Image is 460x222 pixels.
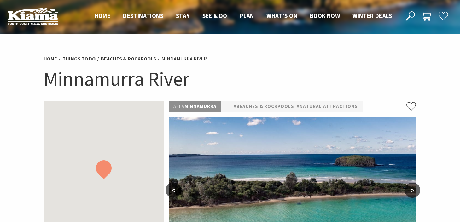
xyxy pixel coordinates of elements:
a: #Natural Attractions [296,103,358,111]
span: What’s On [266,12,297,20]
button: < [166,183,181,198]
h1: Minnamurra River [44,66,417,92]
span: Home [95,12,111,20]
a: Beaches & Rockpools [101,55,156,62]
img: Kiama Logo [8,8,58,25]
li: Minnamurra River [161,55,207,63]
span: Area [173,103,184,109]
span: See & Do [202,12,227,20]
span: Book now [310,12,340,20]
span: Destinations [123,12,163,20]
span: Stay [176,12,190,20]
a: #Beaches & Rockpools [233,103,294,111]
span: Plan [240,12,254,20]
nav: Main Menu [88,11,398,21]
span: Winter Deals [352,12,392,20]
a: Things To Do [62,55,96,62]
p: Minnamurra [169,101,221,112]
a: Home [44,55,57,62]
button: > [405,183,420,198]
